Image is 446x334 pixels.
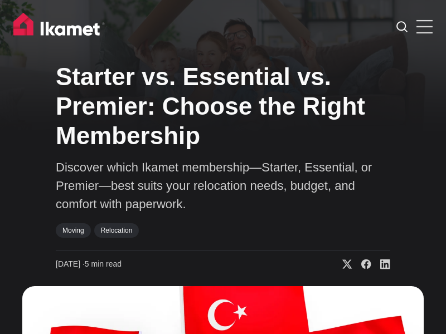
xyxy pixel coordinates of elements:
span: [DATE] ∙ [56,259,85,268]
h1: Starter vs. Essential vs. Premier: Choose the Right Membership [56,62,390,150]
a: Moving [56,223,91,238]
time: 5 min read [56,259,122,270]
a: Share on X [333,259,352,270]
a: Share on Facebook [352,259,371,270]
a: Share on Linkedin [371,259,390,270]
a: Relocation [94,223,139,238]
img: Ikamet home [13,13,105,41]
p: Discover which Ikamet membership—Starter, Essential, or Premier—best suits your relocation needs,... [56,158,390,213]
